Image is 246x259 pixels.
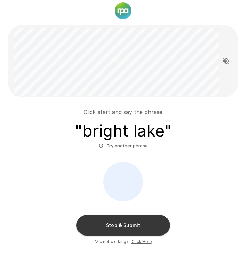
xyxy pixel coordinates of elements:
button: Try another phrase [97,141,150,151]
img: new%2520logo%2520(1).png [115,2,131,19]
p: Click start and say the phrase [84,108,162,116]
button: Read questions aloud [219,54,232,68]
u: Click Here [131,239,152,244]
h3: " bright lake " [75,122,172,141]
span: Mic not working? [95,238,129,245]
button: Stop & Submit [76,215,170,236]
